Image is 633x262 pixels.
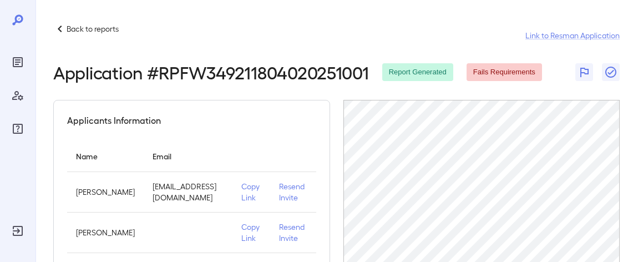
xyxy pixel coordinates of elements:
p: Resend Invite [279,181,307,203]
th: Email [144,140,232,172]
div: Manage Users [9,87,27,104]
div: Reports [9,53,27,71]
h2: Application # RPFW349211804020251001 [53,62,369,82]
div: Log Out [9,222,27,240]
p: [PERSON_NAME] [76,187,135,198]
div: FAQ [9,120,27,138]
span: Report Generated [382,67,453,78]
p: Back to reports [67,23,119,34]
a: Link to Resman Application [525,30,620,41]
span: Fails Requirements [467,67,542,78]
button: Flag Report [575,63,593,81]
h5: Applicants Information [67,114,161,127]
p: Copy Link [241,221,261,244]
button: Close Report [602,63,620,81]
th: Name [67,140,144,172]
p: [PERSON_NAME] [76,227,135,238]
p: [EMAIL_ADDRESS][DOMAIN_NAME] [153,181,224,203]
p: Copy Link [241,181,261,203]
p: Resend Invite [279,221,307,244]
